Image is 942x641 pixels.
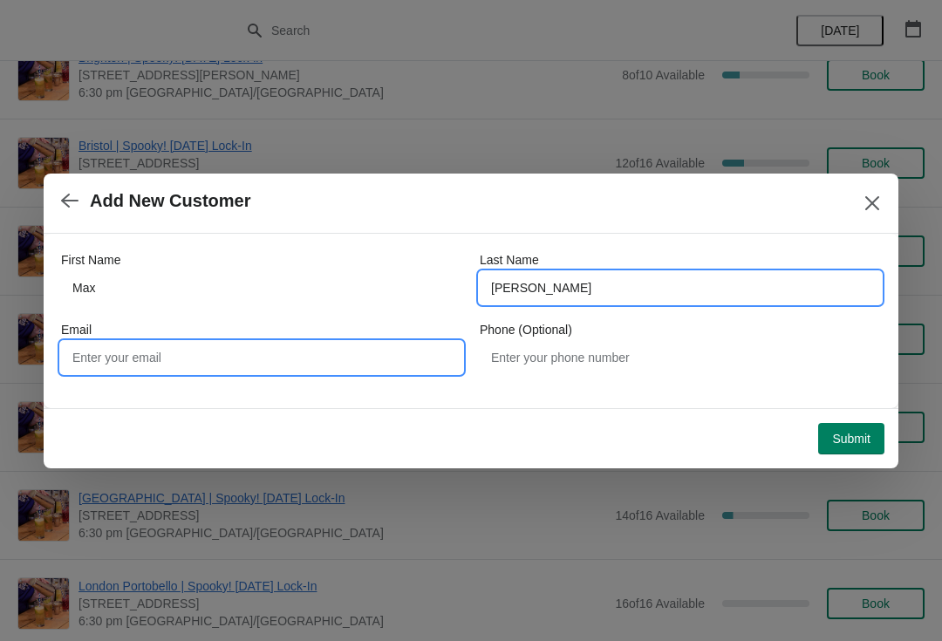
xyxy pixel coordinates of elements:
[832,432,870,446] span: Submit
[480,272,881,303] input: Smith
[90,191,250,211] h2: Add New Customer
[818,423,884,454] button: Submit
[61,251,120,269] label: First Name
[61,272,462,303] input: John
[480,342,881,373] input: Enter your phone number
[480,251,539,269] label: Last Name
[857,188,888,219] button: Close
[61,342,462,373] input: Enter your email
[480,321,572,338] label: Phone (Optional)
[61,321,92,338] label: Email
